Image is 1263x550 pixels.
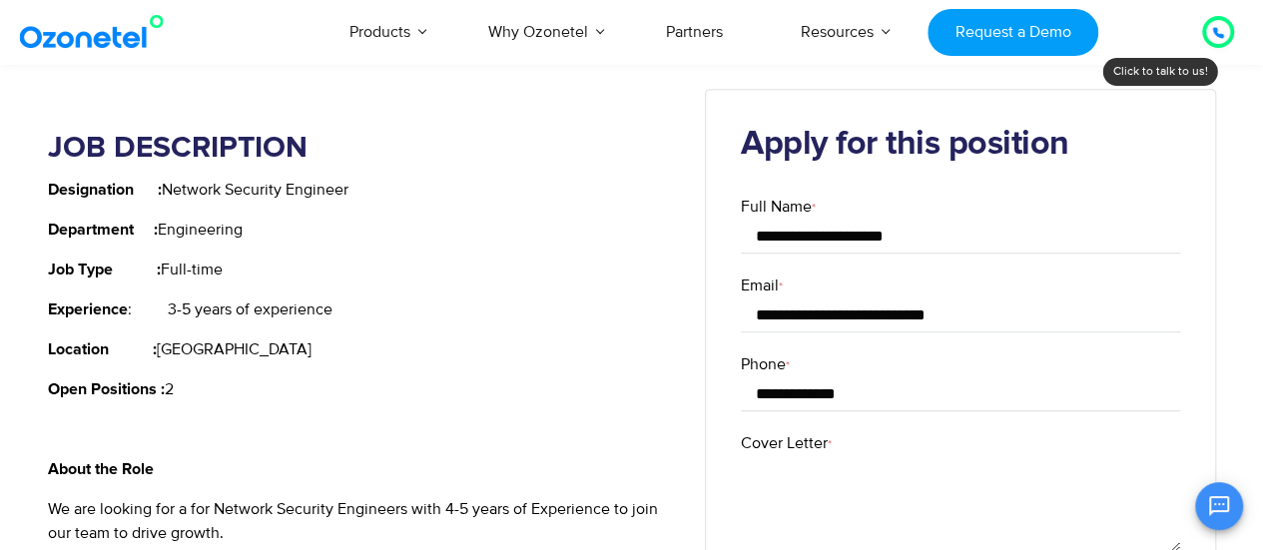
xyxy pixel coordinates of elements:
strong: Open Positions : [48,381,165,397]
p: Engineering [48,218,676,242]
p: Full-time [48,258,676,281]
p: We are looking for a for Network Security Engineers with 4-5 years of Experience to join our team... [48,497,676,545]
strong: About the Role [48,461,154,477]
h2: Apply for this position [741,125,1180,165]
strong: Job Type : [48,262,161,277]
strong: Designation : [48,182,162,198]
label: Email [741,274,1180,297]
strong: JOB DESCRIPTION [48,133,308,163]
strong: Department : [48,222,158,238]
label: Cover Letter [741,431,1180,455]
strong: Location : [48,341,157,357]
a: Request a Demo [928,9,1098,56]
p: : 3-5 years of experience [48,297,676,321]
p: [GEOGRAPHIC_DATA] [48,337,676,361]
p: 2 [48,377,676,401]
label: Full Name [741,195,1180,219]
button: Open chat [1195,482,1243,530]
strong: Experience [48,301,128,317]
label: Phone [741,352,1180,376]
p: Network Security Engineer [48,178,676,202]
